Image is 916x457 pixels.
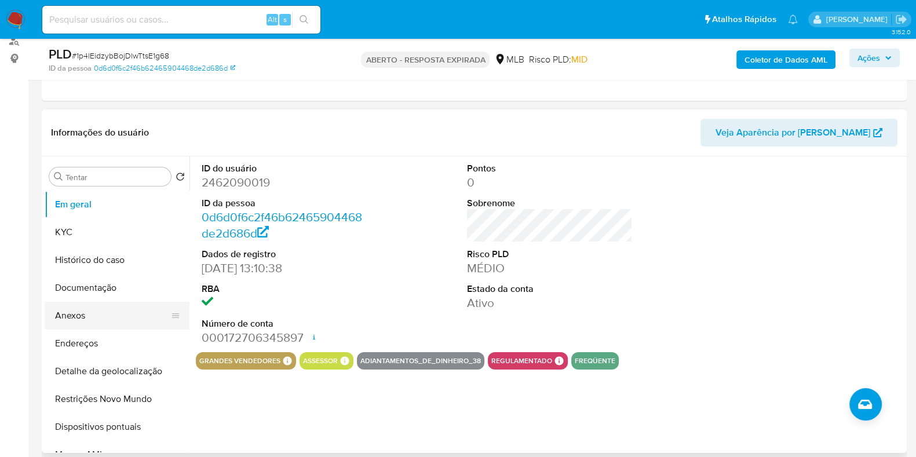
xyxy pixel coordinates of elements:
button: Documentação [45,274,189,302]
input: Tentar [65,172,166,182]
button: Coletor de Dados AML [736,50,835,69]
input: Pesquisar usuários ou casos... [42,12,320,27]
font: MÉDIO [467,259,505,276]
font: Estado da conta [467,282,534,295]
font: Dados de registro [202,247,276,261]
font: Risco PLD [467,247,509,261]
button: Restrições Novo Mundo [45,385,189,413]
font: MLB [506,53,524,65]
button: Endereços [45,330,189,357]
font: s [283,14,287,25]
font: Informações do usuário [51,126,149,139]
font: Atalhos Rápidos [712,13,776,25]
font: Alt [268,14,277,25]
button: Veja Aparência por [PERSON_NAME] [700,119,897,147]
font: 0 [467,174,475,191]
font: [PERSON_NAME] [826,13,887,25]
font: Pontos [467,162,496,175]
font: regulamentado [491,356,552,366]
font: # [72,50,76,61]
button: Anexos [45,302,180,330]
font: ABERTO - RESPOSTA EXPIRADA [366,54,485,65]
font: MID [571,53,587,66]
font: ID da pessoa [202,196,256,210]
font: adiantamentos_de_dinheiro_38 [360,356,481,366]
font: Ações [857,49,880,67]
font: Risco PLD: [528,53,571,65]
p: viviane.jdasilva@mercadopago.com.br [826,14,891,25]
font: Coletor de Dados AML [745,50,827,69]
font: ID do usuário [202,162,257,175]
button: grandes vendedores [199,359,280,363]
font: Veja Aparência por [PERSON_NAME] [716,119,870,147]
font: Ativo [467,294,494,311]
font: 3.152.0 [891,27,910,36]
font: 1p4lEidzybBojDlwTtsE1g68 [76,50,169,61]
font: RBA [202,282,220,295]
button: freqüente [575,359,615,363]
button: regulamentado [491,359,552,363]
font: 2462090019 [202,174,270,191]
button: Retornar ao padrão [176,172,185,185]
font: 000172706345897 [202,329,304,346]
button: Em geral [45,191,189,218]
button: ícone de pesquisa [292,12,316,28]
button: adiantamentos_de_dinheiro_38 [360,359,481,363]
a: 0d6d0f6c2f46b62465904468de2d686d [202,209,362,242]
a: Sair [895,13,907,25]
button: Tentar [54,172,63,181]
font: grandes vendedores [199,356,280,366]
font: assessor [303,356,338,366]
font: Número de conta [202,317,273,330]
font: Sobrenome [467,196,515,210]
font: freqüente [575,356,615,366]
button: Dispositivos pontuais [45,413,189,441]
button: KYC [45,218,189,246]
font: [DATE] 13:10:38 [202,259,282,276]
button: Ações [849,49,900,67]
button: Detalhe da geolocalização [45,357,189,385]
a: Notificações [788,14,798,24]
font: 0d6d0f6c2f46b62465904468de2d686d [94,63,228,73]
a: 0d6d0f6c2f46b62465904468de2d686d [94,63,235,74]
font: PLD [49,45,72,63]
button: assessor [303,359,338,363]
button: Histórico do caso [45,246,189,274]
font: ID da pessoa [49,63,92,74]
